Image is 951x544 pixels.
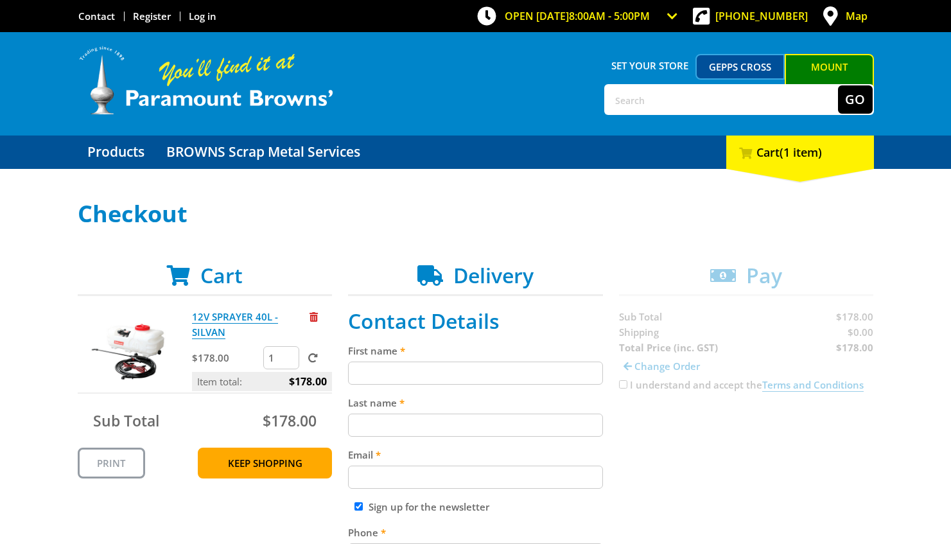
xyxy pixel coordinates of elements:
input: Search [606,85,838,114]
p: $178.00 [192,350,261,365]
label: Last name [348,395,603,410]
input: Please enter your email address. [348,466,603,489]
label: Phone [348,525,603,540]
h1: Checkout [78,201,874,227]
input: Please enter your last name. [348,414,603,437]
label: Email [348,447,603,462]
button: Go [838,85,873,114]
a: Keep Shopping [198,448,332,478]
a: Remove from cart [310,310,318,323]
span: Cart [200,261,243,289]
a: Log in [189,10,216,22]
img: Paramount Browns' [78,45,335,116]
a: 12V SPRAYER 40L - SILVAN [192,310,278,339]
a: Go to the Products page [78,136,154,169]
a: Go to the BROWNS Scrap Metal Services page [157,136,370,169]
a: Go to the registration page [133,10,171,22]
a: Go to the Contact page [78,10,115,22]
span: Set your store [604,54,696,77]
div: Cart [726,136,874,169]
h2: Contact Details [348,309,603,333]
span: Sub Total [93,410,159,431]
span: OPEN [DATE] [505,9,650,23]
a: Print [78,448,145,478]
span: 8:00am - 5:00pm [569,9,650,23]
label: Sign up for the newsletter [369,500,489,513]
input: Please enter your first name. [348,362,603,385]
span: (1 item) [780,145,822,160]
span: $178.00 [263,410,317,431]
a: Mount [PERSON_NAME] [785,54,874,103]
span: $178.00 [289,372,327,391]
label: First name [348,343,603,358]
a: Gepps Cross [695,54,785,80]
img: 12V SPRAYER 40L - SILVAN [90,309,167,386]
p: Item total: [192,372,332,391]
span: Delivery [453,261,534,289]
